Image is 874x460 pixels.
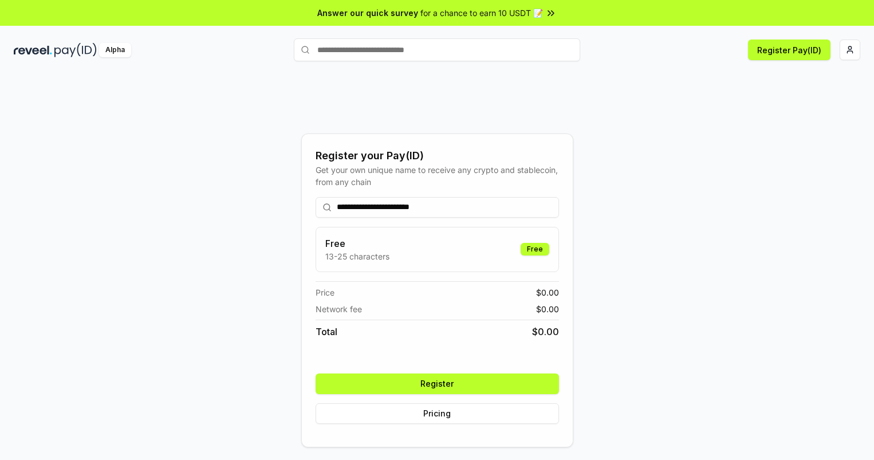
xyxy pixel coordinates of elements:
[325,237,389,250] h3: Free
[316,148,559,164] div: Register your Pay(ID)
[317,7,418,19] span: Answer our quick survey
[54,43,97,57] img: pay_id
[536,286,559,298] span: $ 0.00
[316,303,362,315] span: Network fee
[420,7,543,19] span: for a chance to earn 10 USDT 📝
[316,325,337,339] span: Total
[316,403,559,424] button: Pricing
[532,325,559,339] span: $ 0.00
[14,43,52,57] img: reveel_dark
[325,250,389,262] p: 13-25 characters
[748,40,830,60] button: Register Pay(ID)
[99,43,131,57] div: Alpha
[316,286,334,298] span: Price
[521,243,549,255] div: Free
[316,164,559,188] div: Get your own unique name to receive any crypto and stablecoin, from any chain
[536,303,559,315] span: $ 0.00
[316,373,559,394] button: Register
